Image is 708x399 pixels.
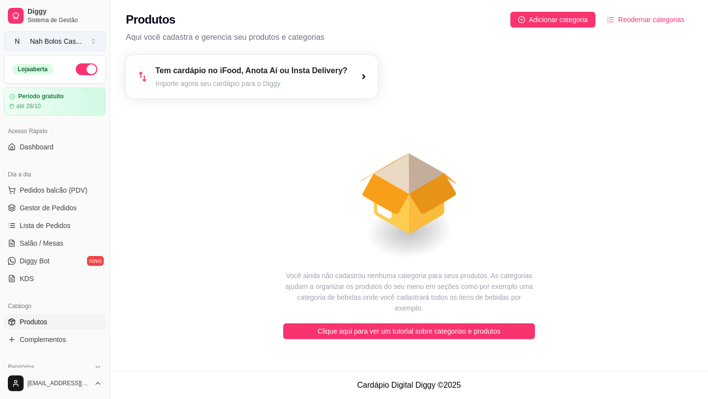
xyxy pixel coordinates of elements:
span: Gestor de Pedidos [20,203,77,213]
a: Lista de Pedidos [4,218,106,233]
p: Aqui você cadastra e gerencia seu produtos e categorias [126,31,692,43]
h2: Produtos [126,12,176,28]
span: Diggy Bot [20,256,50,266]
span: N [12,36,22,46]
a: Complementos [4,332,106,347]
div: Dia a dia [4,167,106,182]
span: Relatórios [8,363,34,371]
a: Produtos [4,314,106,330]
footer: Cardápio Digital Diggy © 2025 [110,371,708,399]
button: Reodernar categorias [599,12,692,28]
span: Diggy [28,7,102,16]
a: Diggy Botnovo [4,253,106,269]
button: Alterar Status [76,63,97,75]
span: Dashboard [20,142,54,152]
span: Complementos [20,335,66,344]
span: ordered-list [607,16,614,23]
div: Catálogo [4,298,106,314]
a: KDS [4,271,106,286]
div: Loja aberta [12,64,53,75]
div: Acesso Rápido [4,123,106,139]
span: Sistema de Gestão [28,16,102,24]
span: Salão / Mesas [20,238,63,248]
span: [EMAIL_ADDRESS][DOMAIN_NAME] [28,379,90,387]
article: Importe agora seu cardápio para o Diggy [155,79,348,88]
a: DiggySistema de Gestão [4,4,106,28]
article: até 28/10 [16,102,41,110]
a: Dashboard [4,139,106,155]
button: [EMAIL_ADDRESS][DOMAIN_NAME] [4,371,106,395]
span: Pedidos balcão (PDV) [20,185,88,195]
a: Gestor de Pedidos [4,200,106,216]
span: Reodernar categorias [618,14,684,25]
button: Pedidos balcão (PDV) [4,182,106,198]
button: Adicionar categoria [510,12,596,28]
button: Clique aqui para ver um tutorial sobre categorias e produtos [283,323,535,339]
a: Salão / Mesas [4,235,106,251]
button: Select a team [4,31,106,51]
a: Período gratuitoaté 28/10 [4,87,106,115]
article: Tem cardápio no iFood, Anota Aí ou Insta Delivery? [155,65,348,77]
button: Tem cardápio no iFood, Anota Aí ou Insta Delivery?Importe agora seu cardápio para o Diggy [126,55,378,98]
article: Você ainda não cadastrou nenhuma categoria para seus produtos. As categorias ajudam a organizar o... [283,270,535,313]
div: Nah Bolos Cas ... [30,36,82,46]
span: plus-circle [518,16,525,23]
span: Produtos [20,317,47,327]
div: animation [126,98,692,270]
span: Clique aqui para ver um tutorial sobre categorias e produtos [318,326,501,337]
span: Adicionar categoria [529,14,588,25]
span: KDS [20,274,34,284]
span: Lista de Pedidos [20,221,71,230]
article: Período gratuito [18,93,64,100]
